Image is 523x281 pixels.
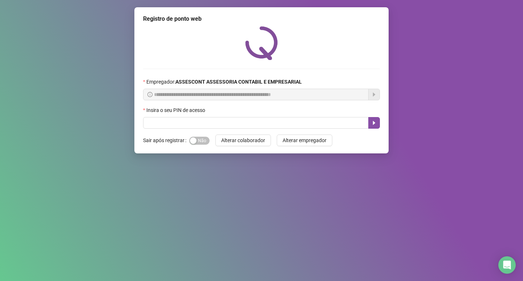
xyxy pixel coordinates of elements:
[143,135,189,146] label: Sair após registrar
[277,135,332,146] button: Alterar empregador
[283,136,327,144] span: Alterar empregador
[143,15,380,23] div: Registro de ponto web
[221,136,265,144] span: Alterar colaborador
[215,135,271,146] button: Alterar colaborador
[371,120,377,126] span: caret-right
[498,256,516,274] div: Open Intercom Messenger
[245,26,278,60] img: QRPoint
[143,106,210,114] label: Insira o seu PIN de acesso
[146,78,302,86] span: Empregador :
[147,92,153,97] span: info-circle
[175,79,302,85] strong: ASSESCONT ASSESSORIA CONTABIL E EMPRESARIAL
